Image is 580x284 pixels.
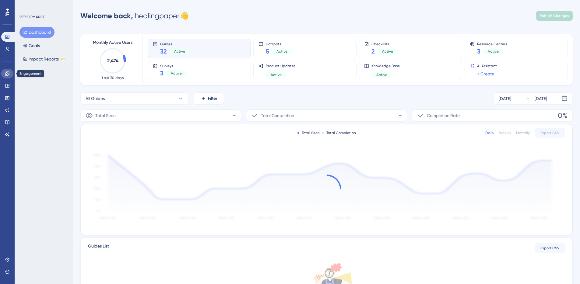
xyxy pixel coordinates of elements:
[536,11,573,21] button: Publish Changes
[86,95,105,102] span: All Guides
[174,49,185,54] span: Active
[266,47,269,56] span: 5
[535,128,565,138] button: Export CSV
[540,130,560,135] span: Export CSV
[382,49,393,54] span: Active
[398,111,402,120] span: -
[558,111,568,120] span: 0%
[93,39,132,46] span: Monthly Active Users
[540,13,569,18] span: Publish Changes
[19,15,45,19] div: PERFORMANCE
[271,72,282,77] span: Active
[516,130,530,135] div: Monthly
[160,47,167,56] span: 32
[371,64,400,68] span: Knowledge Base
[19,54,69,64] button: Impact ReportsBETA
[160,42,190,46] span: Guides
[427,112,460,119] span: Completion Rate
[276,49,287,54] span: Active
[477,47,480,56] span: 3
[160,69,163,78] span: 3
[535,243,565,253] button: Export CSV
[102,75,124,80] span: Last 30 days
[88,243,109,254] span: Guides List
[535,95,547,102] div: [DATE]
[60,57,65,61] div: BETA
[19,27,54,38] button: Dashboard
[477,42,507,46] span: Resource Centers
[80,11,133,20] span: Welcome back,
[194,92,224,105] button: Filter
[371,47,375,56] span: 2
[499,130,511,135] div: Weekly
[376,72,387,77] span: Active
[171,71,182,76] span: Active
[322,130,356,135] div: Total Completion
[208,95,217,102] span: Filter
[540,246,560,251] span: Export CSV
[266,42,292,46] span: Hotspots
[297,130,320,135] div: Total Seen
[477,64,497,68] span: AI Assistant
[477,70,494,78] a: + Create
[499,95,511,102] div: [DATE]
[232,111,236,120] span: -
[95,112,116,119] span: Total Seen
[107,58,119,64] text: 2,474
[261,112,294,119] span: Total Completion
[488,49,499,54] span: Active
[80,92,189,105] button: All Guides
[160,64,187,68] span: Surveys
[266,64,295,68] span: Product Updates
[485,130,494,135] div: Daily
[371,42,398,46] span: Checklists
[80,11,189,21] div: healingpaper 👋
[19,40,44,51] button: Goals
